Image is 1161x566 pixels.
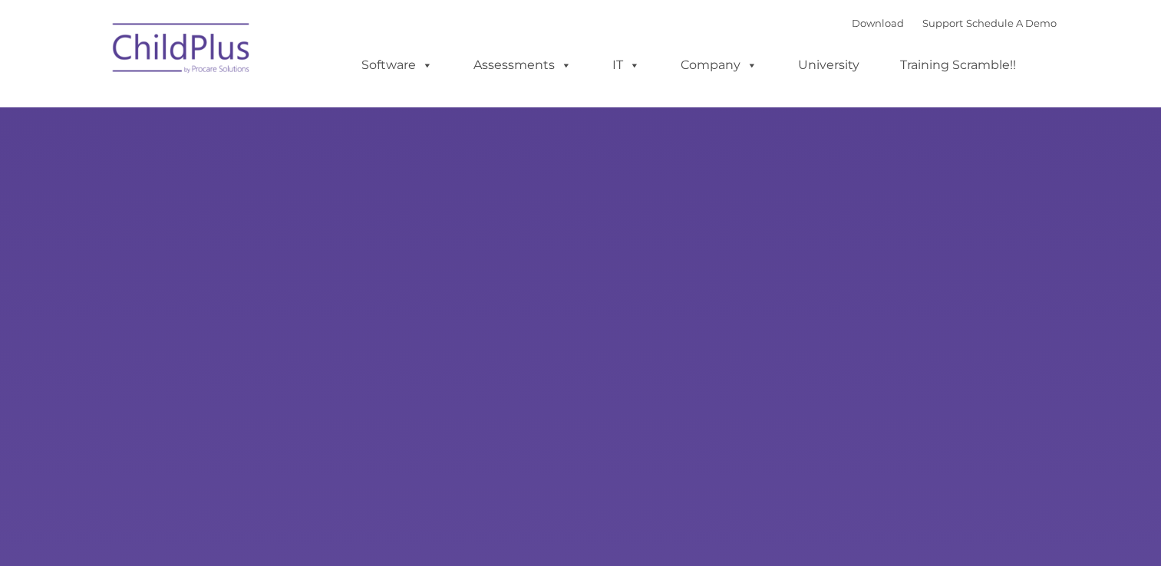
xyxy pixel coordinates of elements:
img: ChildPlus by Procare Solutions [105,12,259,89]
a: Training Scramble!! [885,50,1031,81]
a: Assessments [458,50,587,81]
a: Support [922,17,963,29]
a: Download [852,17,904,29]
font: | [852,17,1057,29]
a: University [783,50,875,81]
a: Software [346,50,448,81]
a: Company [665,50,773,81]
a: Schedule A Demo [966,17,1057,29]
a: IT [597,50,655,81]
